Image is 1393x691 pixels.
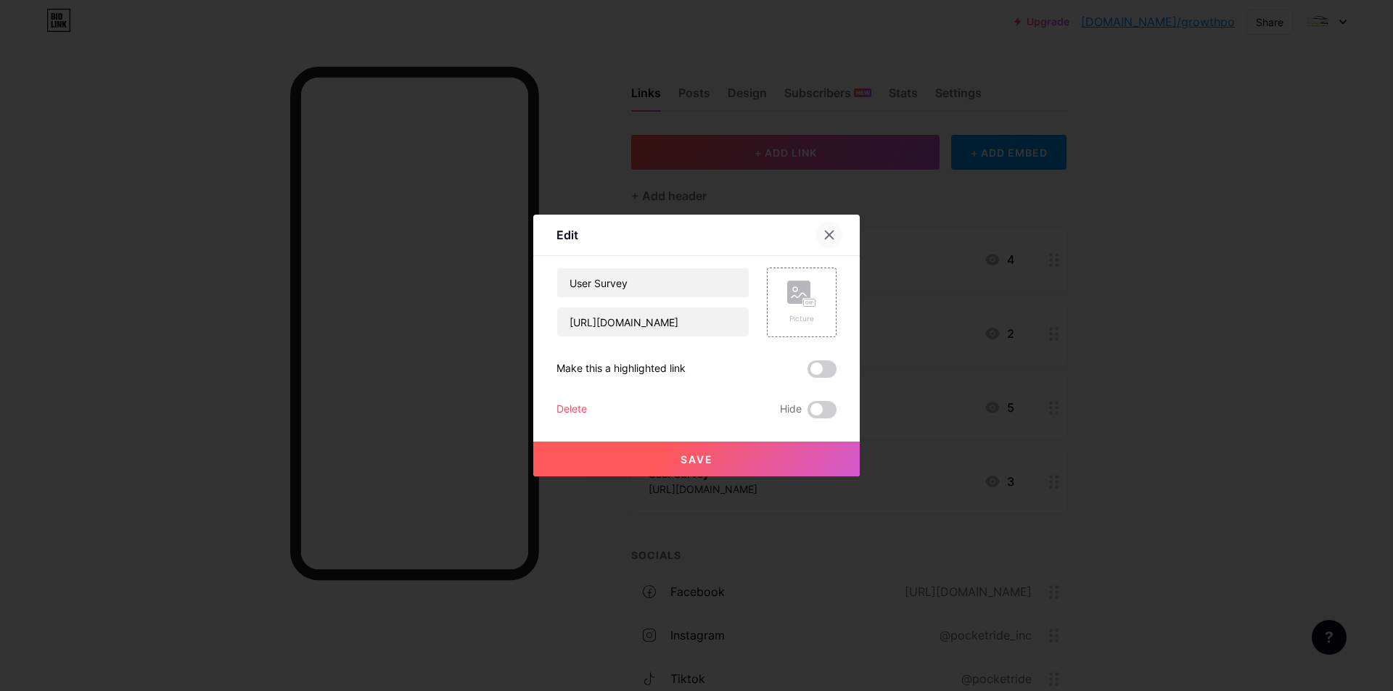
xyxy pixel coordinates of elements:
div: Delete [556,401,587,418]
span: Save [681,453,713,466]
div: Picture [787,313,816,324]
input: URL [557,307,749,336]
input: Title [557,268,749,297]
div: Make this a highlighted link [556,360,686,378]
div: Edit [556,226,578,244]
span: Hide [780,401,802,418]
button: Save [533,442,860,476]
